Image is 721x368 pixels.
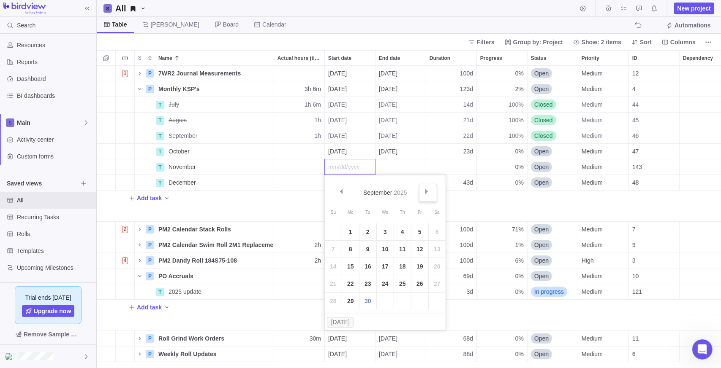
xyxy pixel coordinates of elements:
[348,210,354,215] span: Monday
[365,210,370,215] span: Tuesday
[400,210,405,215] span: Thursday
[359,223,376,240] a: 2
[377,275,394,292] a: 24
[411,223,428,240] a: 5
[359,293,376,309] a: 30
[325,159,375,175] div: Start date
[424,189,429,194] span: Next
[359,258,376,275] a: 16
[418,210,422,215] span: Friday
[394,189,407,196] span: 2025
[324,159,375,175] input: mm/dd/yyyy
[342,258,359,275] a: 15
[419,184,437,202] a: Next
[394,223,411,240] a: 4
[359,275,376,292] a: 23
[342,241,359,258] a: 8
[363,189,392,196] span: September
[342,293,359,309] a: 29
[394,275,411,292] a: 25
[692,339,713,360] iframe: Intercom live chat
[377,241,394,258] a: 10
[359,241,376,258] a: 9
[331,210,336,215] span: Sunday
[327,317,354,328] button: [DATE]
[377,223,394,240] a: 3
[382,210,388,215] span: Wednesday
[339,189,343,194] span: Prev
[342,275,359,292] a: 22
[411,241,428,258] a: 12
[342,223,359,240] a: 1
[435,210,440,215] span: Saturday
[394,241,411,258] a: 11
[411,275,428,292] a: 26
[411,258,428,275] a: 19
[377,258,394,275] a: 17
[394,258,411,275] a: 18
[333,184,351,202] a: Prev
